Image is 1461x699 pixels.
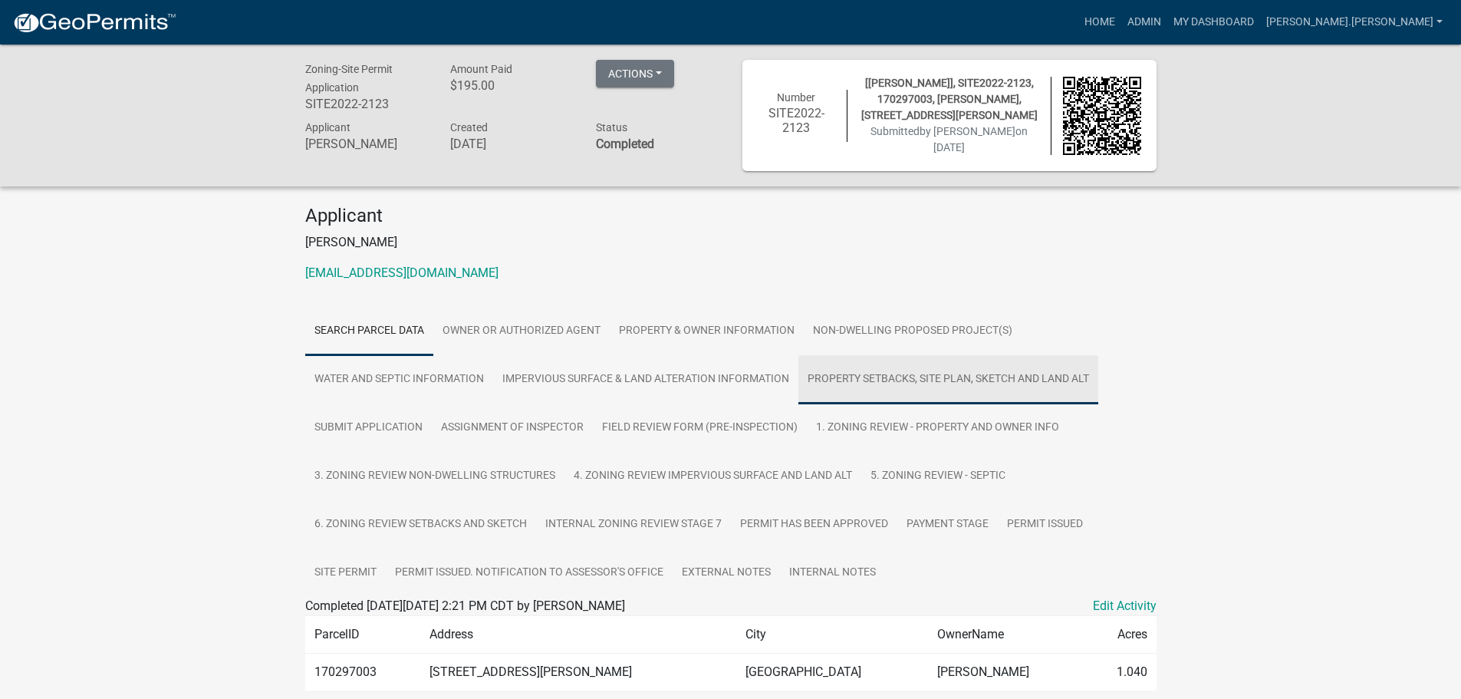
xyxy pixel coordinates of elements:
a: Home [1078,8,1121,37]
span: Zoning-Site Permit Application [305,63,393,94]
a: [EMAIL_ADDRESS][DOMAIN_NAME] [305,265,499,280]
a: Assignment of Inspector [432,404,593,453]
span: by [PERSON_NAME] [920,125,1015,137]
a: 5. Zoning Review - Septic [861,452,1015,501]
a: Payment Stage [897,500,998,549]
button: Actions [596,60,674,87]
span: [[PERSON_NAME]], SITE2022-2123, 170297003, [PERSON_NAME], [STREET_ADDRESS][PERSON_NAME] [861,77,1038,121]
a: Field Review Form (Pre-Inspection) [593,404,807,453]
a: Owner or Authorized Agent [433,307,610,356]
a: Permit Has Been Approved [731,500,897,549]
span: Number [777,91,815,104]
a: 6. Zoning Review Setbacks and Sketch [305,500,536,549]
a: Property Setbacks, Site Plan, Sketch and Land Alt [798,355,1098,404]
span: Amount Paid [450,63,512,75]
h6: $195.00 [450,78,573,93]
a: Edit Activity [1093,597,1157,615]
p: [PERSON_NAME] [305,233,1157,252]
td: Address [420,616,736,654]
td: [PERSON_NAME] [928,654,1086,691]
td: City [736,616,928,654]
td: 1.040 [1086,654,1157,691]
td: [GEOGRAPHIC_DATA] [736,654,928,691]
h6: SITE2022-2123 [758,106,836,135]
span: Submitted on [DATE] [870,125,1028,153]
a: My Dashboard [1167,8,1260,37]
td: [STREET_ADDRESS][PERSON_NAME] [420,654,736,691]
a: [PERSON_NAME].[PERSON_NAME] [1260,8,1449,37]
a: Admin [1121,8,1167,37]
img: QR code [1063,77,1141,155]
a: Internal Zoning Review Stage 7 [536,500,731,549]
td: OwnerName [928,616,1086,654]
a: 3. Zoning Review Non-Dwelling Structures [305,452,564,501]
h6: [PERSON_NAME] [305,137,428,151]
a: Permit Issued. Notification to Assessor's Office [386,549,673,598]
a: Property & Owner Information [610,307,804,356]
a: Water and Septic Information [305,355,493,404]
span: Applicant [305,121,350,134]
a: Submit Application [305,404,432,453]
td: Acres [1086,616,1157,654]
h6: [DATE] [450,137,573,151]
td: ParcelID [305,616,420,654]
strong: Completed [596,137,654,151]
h6: SITE2022-2123 [305,97,428,111]
a: Non-Dwelling Proposed Project(s) [804,307,1022,356]
td: 170297003 [305,654,420,691]
a: 1. Zoning Review - Property and Owner Info [807,404,1068,453]
a: Impervious Surface & Land Alteration Information [493,355,798,404]
span: Status [596,121,627,134]
h4: Applicant [305,205,1157,227]
a: Permit Issued [998,500,1092,549]
a: Site Permit [305,549,386,598]
a: 4. Zoning Review Impervious Surface and Land Alt [564,452,861,501]
a: Internal Notes [780,549,885,598]
a: External Notes [673,549,780,598]
span: Completed [DATE][DATE] 2:21 PM CDT by [PERSON_NAME] [305,598,625,613]
a: Search Parcel Data [305,307,433,356]
span: Created [450,121,488,134]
